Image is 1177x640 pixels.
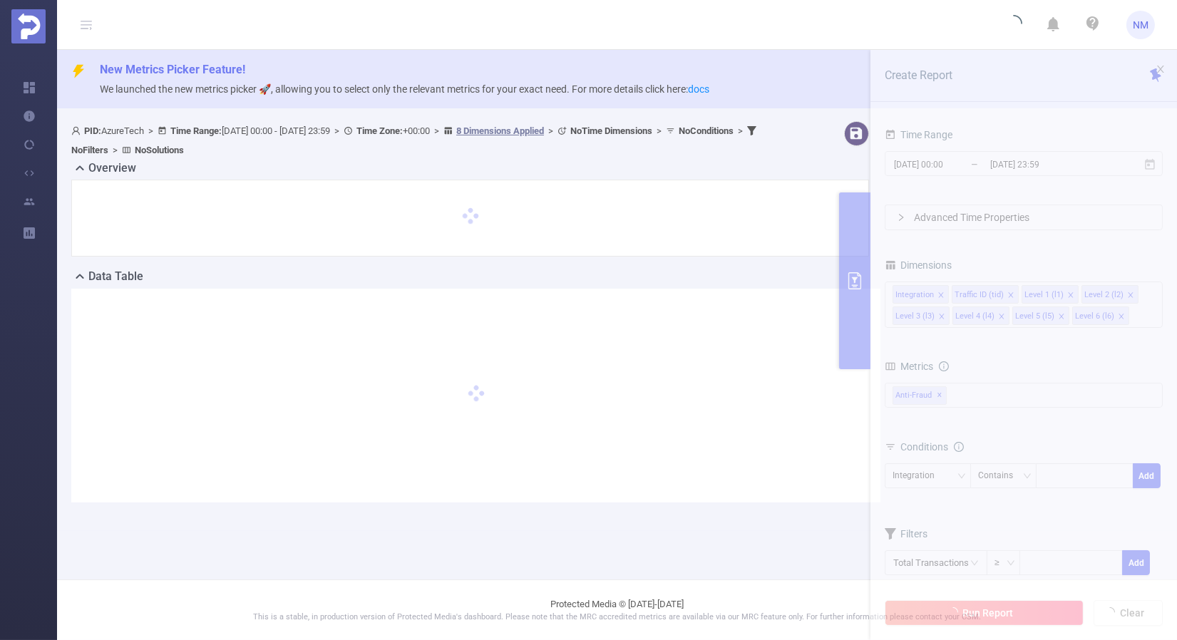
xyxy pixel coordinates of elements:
h2: Data Table [88,268,143,285]
b: Time Zone: [356,125,403,136]
b: No Time Dimensions [570,125,652,136]
span: NM [1133,11,1148,39]
i: icon: close [1156,64,1166,74]
b: No Filters [71,145,108,155]
u: 8 Dimensions Applied [456,125,544,136]
span: New Metrics Picker Feature! [100,63,245,76]
span: > [652,125,666,136]
span: > [144,125,158,136]
b: Time Range: [170,125,222,136]
span: AzureTech [DATE] 00:00 - [DATE] 23:59 +00:00 [71,125,760,155]
span: > [108,145,122,155]
i: icon: loading [1005,15,1022,35]
b: No Solutions [135,145,184,155]
footer: Protected Media © [DATE]-[DATE] [57,579,1177,640]
b: PID: [84,125,101,136]
span: > [330,125,344,136]
a: docs [688,83,709,95]
p: This is a stable, in production version of Protected Media's dashboard. Please note that the MRC ... [93,611,1141,624]
span: We launched the new metrics picker 🚀, allowing you to select only the relevant metrics for your e... [100,83,709,95]
span: > [430,125,443,136]
b: No Conditions [679,125,734,136]
span: > [734,125,747,136]
i: icon: user [71,126,84,135]
img: Protected Media [11,9,46,43]
button: icon: close [1156,61,1166,77]
span: > [544,125,557,136]
h2: Overview [88,160,136,177]
i: icon: thunderbolt [71,64,86,78]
